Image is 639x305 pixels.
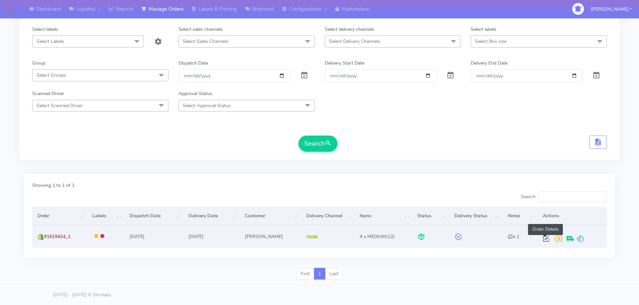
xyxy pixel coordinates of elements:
span: Select Groups [37,72,66,78]
label: Search: [521,192,607,202]
label: Delivery Start Date [325,60,364,67]
td: [PERSON_NAME] [239,225,301,247]
th: Dispatch Date: activate to sort column ascending [124,207,183,225]
th: Status: activate to sort column ascending [412,207,449,225]
th: Delivery Date: activate to sort column ascending [183,207,240,225]
label: Select delivery channels [325,26,374,33]
label: Showing 1 to 1 of 1 [32,182,74,189]
span: Select Labels [37,38,64,45]
img: Yodel [306,235,318,239]
input: Search: [539,192,607,202]
label: Approval Status [178,90,212,97]
span: 4 x MEDIUM [360,233,386,240]
span: Select Box size [475,38,507,45]
a: 1 [314,268,325,280]
th: Delivery Channel: activate to sort column ascending [301,207,355,225]
th: Labels: activate to sort column ascending [87,207,124,225]
button: [PERSON_NAME] [586,2,637,16]
label: Select labels [471,26,496,33]
i: x 1 [508,233,519,240]
th: Delivery Status: activate to sort column ascending [449,207,502,225]
td: [DATE] [124,225,183,247]
button: Search [299,136,337,152]
label: Select labels [32,26,58,33]
label: Delivery End Date [471,60,508,67]
th: Notes: activate to sort column ascending [502,207,537,225]
span: Select Sales Channels [183,38,228,45]
label: Select sales channels [178,26,223,33]
span: Select Scanned Driver [37,102,83,109]
span: Select Delivery Channels [329,38,380,45]
th: Customer: activate to sort column ascending [239,207,301,225]
label: Group [32,60,45,67]
th: Order: activate to sort column ascending [32,207,87,225]
span: #1619424_1 [44,233,70,240]
td: [DATE] [183,225,240,247]
th: Items: activate to sort column ascending [355,207,412,225]
span: Select Approval Status [183,102,231,109]
span: (12) [360,233,395,240]
label: Dispatch Date [178,60,208,67]
label: Scanned Driver [32,90,64,97]
th: Actions: activate to sort column ascending [538,207,607,225]
img: shopify.png [37,233,44,240]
